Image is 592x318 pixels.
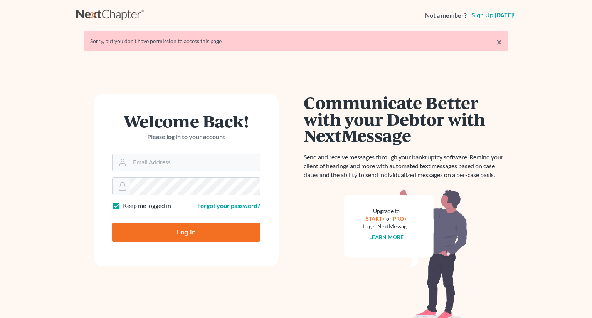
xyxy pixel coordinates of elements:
span: or [387,215,392,222]
p: Please log in to your account [112,132,260,141]
a: Forgot your password? [197,202,260,209]
div: Upgrade to [363,207,410,215]
h1: Communicate Better with your Debtor with NextMessage [304,94,508,144]
div: to get NextMessage. [363,223,410,230]
input: Email Address [130,154,260,171]
a: × [496,37,502,47]
p: Send and receive messages through your bankruptcy software. Remind your client of hearings and mo... [304,153,508,179]
a: Sign up [DATE]! [470,12,516,18]
strong: Not a member? [425,11,467,20]
a: Learn more [370,234,404,240]
a: START+ [366,215,385,222]
a: PRO+ [393,215,407,222]
input: Log In [112,223,260,242]
label: Keep me logged in [123,201,171,210]
h1: Welcome Back! [112,113,260,129]
div: Sorry, but you don't have permission to access this page [90,37,502,45]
